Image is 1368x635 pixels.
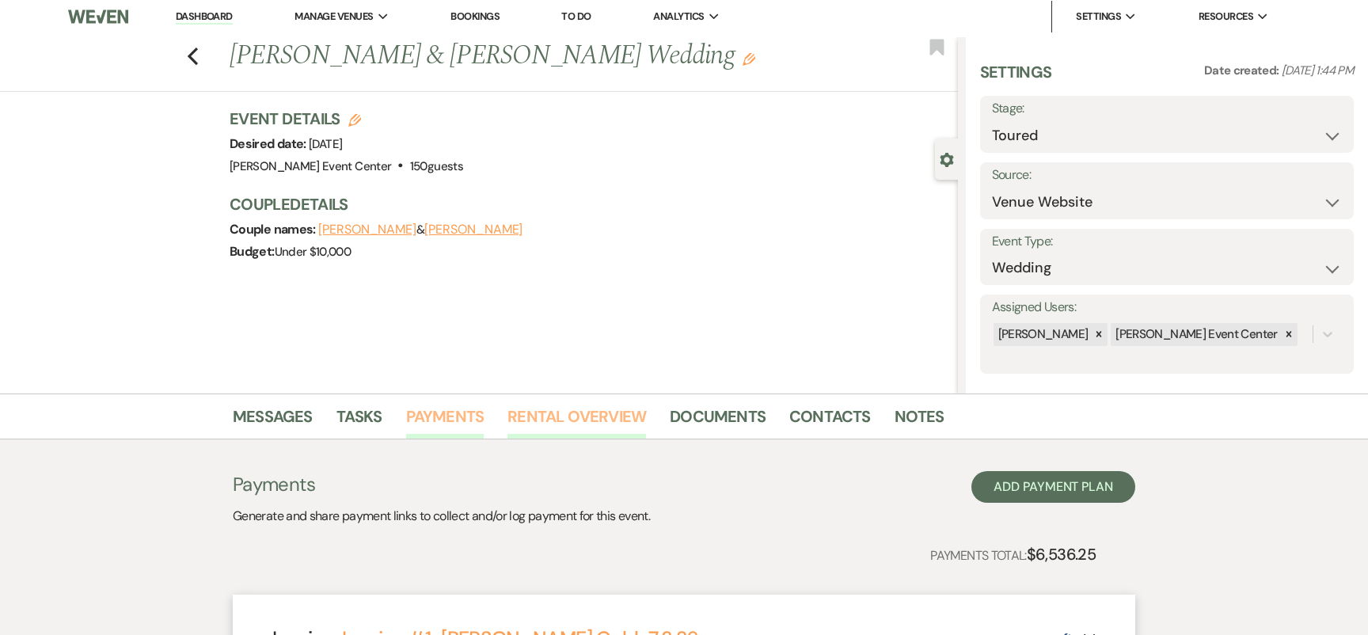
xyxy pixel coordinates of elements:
h3: Couple Details [230,193,942,215]
span: Couple names: [230,221,318,238]
button: [PERSON_NAME] [424,223,522,236]
label: Assigned Users: [992,296,1342,319]
label: Source: [992,164,1342,187]
span: 150 guests [410,158,463,174]
a: Contacts [789,404,871,439]
a: Notes [895,404,944,439]
label: Stage: [992,97,1342,120]
span: Date created: [1204,63,1282,78]
a: Tasks [336,404,382,439]
span: Resources [1199,9,1253,25]
span: Under $10,000 [275,244,351,260]
span: Analytics [653,9,704,25]
label: Event Type: [992,230,1342,253]
span: Budget: [230,243,275,260]
div: [PERSON_NAME] Event Center [1111,323,1279,346]
a: Bookings [450,10,500,23]
span: [DATE] [309,136,342,152]
a: Dashboard [176,10,233,25]
h3: Event Details [230,108,463,130]
span: Settings [1076,9,1121,25]
span: [PERSON_NAME] Event Center [230,158,391,174]
h3: Payments [233,471,650,498]
button: Edit [743,51,755,66]
h1: [PERSON_NAME] & [PERSON_NAME] Wedding [230,37,806,75]
button: [PERSON_NAME] [318,223,416,236]
button: Add Payment Plan [971,471,1135,503]
span: Manage Venues [294,9,373,25]
span: Desired date: [230,135,309,152]
button: Close lead details [940,151,954,166]
h3: Settings [980,61,1052,96]
p: Payments Total: [930,542,1096,567]
a: Payments [406,404,484,439]
div: [PERSON_NAME] [994,323,1091,346]
span: & [318,222,522,238]
span: [DATE] 1:44 PM [1282,63,1354,78]
a: To Do [561,10,591,23]
p: Generate and share payment links to collect and/or log payment for this event. [233,506,650,527]
strong: $6,536.25 [1027,544,1096,565]
a: Messages [233,404,313,439]
a: Documents [670,404,766,439]
a: Rental Overview [507,404,646,439]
